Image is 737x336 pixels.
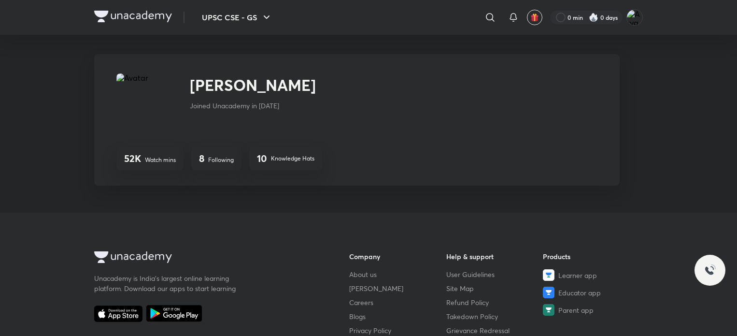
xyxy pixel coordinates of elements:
a: Takedown Policy [446,311,543,321]
a: [PERSON_NAME] [349,283,446,293]
img: streak [589,13,598,22]
button: UPSC CSE - GS [196,8,278,27]
a: Learner app [543,269,640,281]
a: Refund Policy [446,297,543,307]
span: Careers [349,297,373,307]
p: Watch mins [145,156,176,164]
h4: 8 [199,153,204,164]
a: About us [349,269,446,279]
h4: 52K [124,153,141,164]
h6: Products [543,251,640,262]
a: Careers [349,297,446,307]
a: Parent app [543,304,640,316]
a: Grievance Redressal [446,325,543,336]
img: Company Logo [94,251,172,263]
img: avatar [530,13,539,22]
a: Company Logo [94,251,318,265]
img: Parent app [543,304,554,316]
span: Parent app [558,305,594,315]
a: Educator app [543,287,640,298]
h6: Company [349,251,446,262]
p: Knowledge Hats [271,154,314,163]
a: Company Logo [94,11,172,25]
p: Following [208,156,234,164]
a: Site Map [446,283,543,293]
a: Blogs [349,311,446,321]
span: Learner app [558,270,597,280]
img: Educator app [543,287,554,298]
p: Unacademy is India’s largest online learning platform. Download our apps to start learning [94,273,239,293]
img: Avatar [116,73,178,135]
img: Arya wale [626,9,643,26]
img: Company Logo [94,11,172,22]
button: avatar [527,10,542,25]
p: Joined Unacademy in [DATE] [190,101,316,111]
h4: 10 [257,153,267,164]
img: ttu [704,264,716,276]
a: User Guidelines [446,269,543,279]
a: Privacy Policy [349,325,446,336]
h2: [PERSON_NAME] [190,73,316,97]
h6: Help & support [446,251,543,262]
img: Learner app [543,269,554,281]
span: Educator app [558,288,601,298]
